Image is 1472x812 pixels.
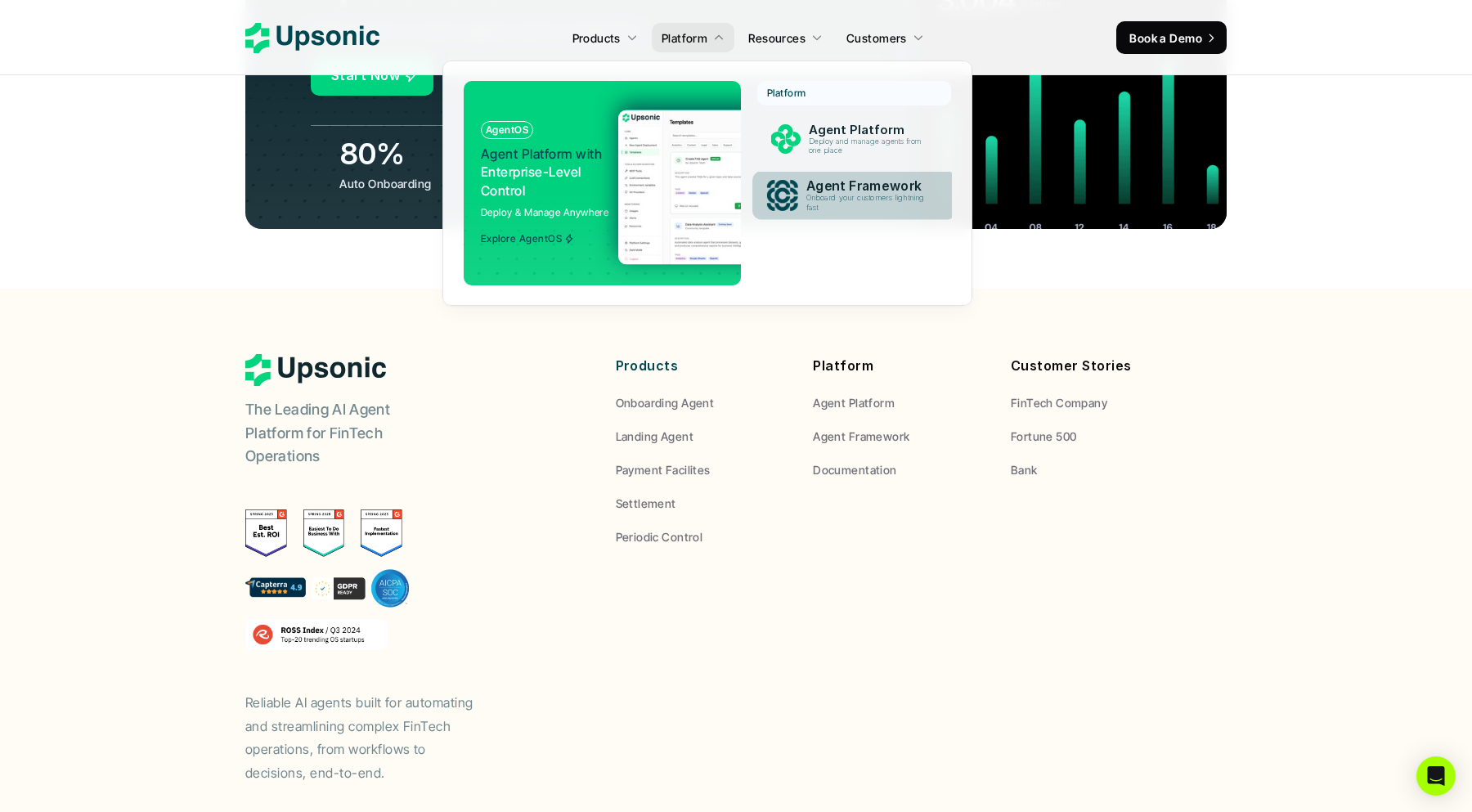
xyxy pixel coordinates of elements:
a: Onboarding Agent [616,394,789,411]
p: Platform [767,87,806,99]
p: Platform [813,354,986,378]
p: Customer Stories [1011,354,1184,378]
p: Book a Demo [1129,29,1202,47]
p: Platform [662,29,707,47]
p: Payment Facilites [616,461,711,478]
span: Agent Platform with [481,146,602,162]
p: Fortune 500 [1011,428,1077,445]
p: Customers [846,29,907,47]
p: Landing Agent [616,428,693,445]
span: Explore AgentOS [481,233,574,244]
p: Periodic Control [616,528,703,545]
p: Reliable AI agents built for automating and streamlining complex FinTech operations, from workflo... [245,691,491,785]
p: Products [572,29,621,47]
p: Settlement [616,495,676,512]
p: Start Now [331,64,400,87]
p: Deploy & Manage Anywhere [481,204,609,220]
a: Documentation [813,461,986,478]
p: Agent Framework [806,178,933,194]
p: Products [616,354,789,378]
p: Bank [1011,461,1038,478]
p: AgentOS [486,124,528,136]
p: Agent Framework [813,428,909,445]
a: Payment Facilites [616,461,789,478]
p: Agent Platform [809,123,930,137]
a: Products [563,23,648,52]
div: Open Intercom Messenger [1416,756,1456,796]
p: Resources [748,29,806,47]
p: Agent Platform [813,394,895,411]
a: AgentOSAgent Platform withEnterprise-Level ControlDeploy & Manage AnywhereExplore AgentOS [464,81,741,285]
p: Explore AgentOS [481,233,562,244]
p: Enterprise-Level Control [481,145,606,200]
p: Onboarding Agent [616,394,715,411]
p: Onboard your customers lightning fast [806,194,931,213]
a: Landing Agent [616,428,789,445]
p: The Leading AI Agent Platform for FinTech Operations [245,398,450,469]
p: Auto Onboarding [339,175,469,192]
a: Start Now [311,55,433,96]
p: Documentation [813,461,896,478]
h3: 80% [339,133,473,174]
p: Deploy and manage agents from one place [809,137,928,155]
p: FinTech Company [1011,394,1107,411]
